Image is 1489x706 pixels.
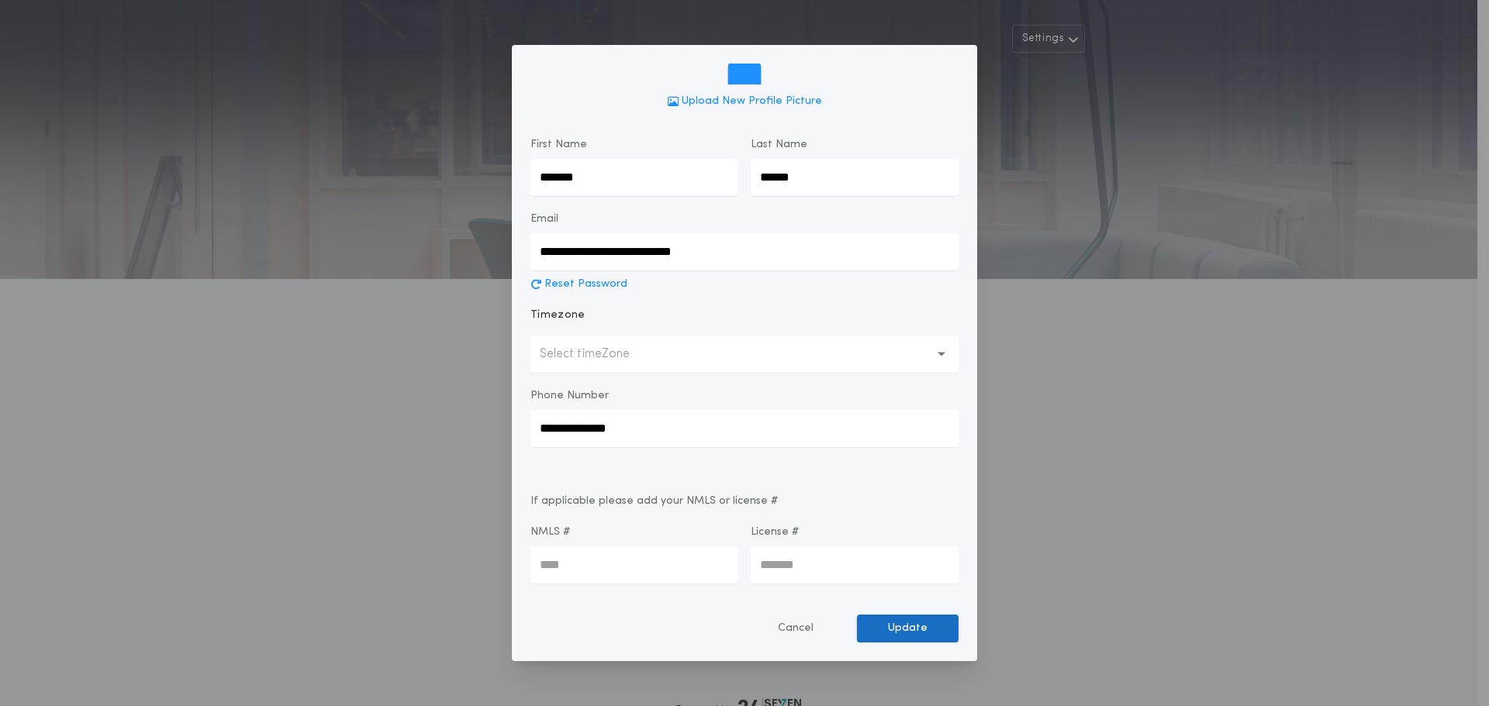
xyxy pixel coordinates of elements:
[530,494,778,509] label: If applicable please add your NMLS or license #
[751,525,799,540] label: License #
[530,525,570,540] label: NMLS #
[530,388,609,404] label: Phone Number
[544,277,627,292] p: Reset Password
[751,137,807,153] label: Last Name
[530,212,558,227] label: Email
[747,615,845,642] button: Cancel
[530,308,586,323] p: Timezone
[540,345,655,363] p: Select timeZone
[530,137,587,153] label: First Name
[682,94,822,109] p: Upload New Profile Picture
[857,615,959,642] button: Update
[530,336,959,373] button: Select timeZone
